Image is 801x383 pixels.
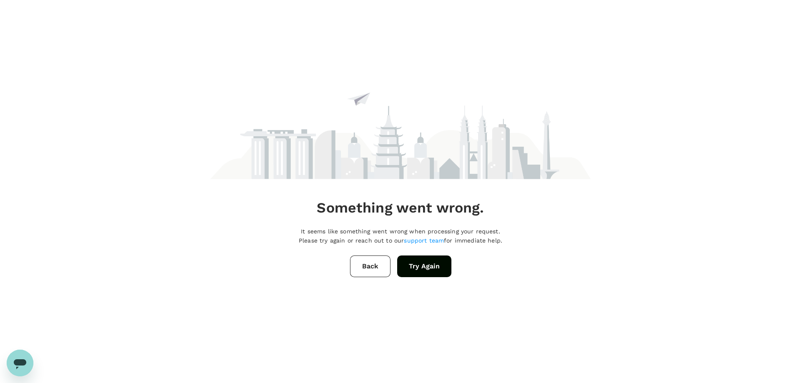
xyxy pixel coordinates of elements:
[299,227,502,245] p: It seems like something went wrong when processing your request. Please try again or reach out to...
[404,237,444,244] a: support team
[397,255,451,277] button: Try Again
[317,199,484,217] h4: Something went wrong.
[350,255,390,277] button: Back
[7,350,33,376] iframe: Button to launch messaging window
[210,55,591,179] img: maintenance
